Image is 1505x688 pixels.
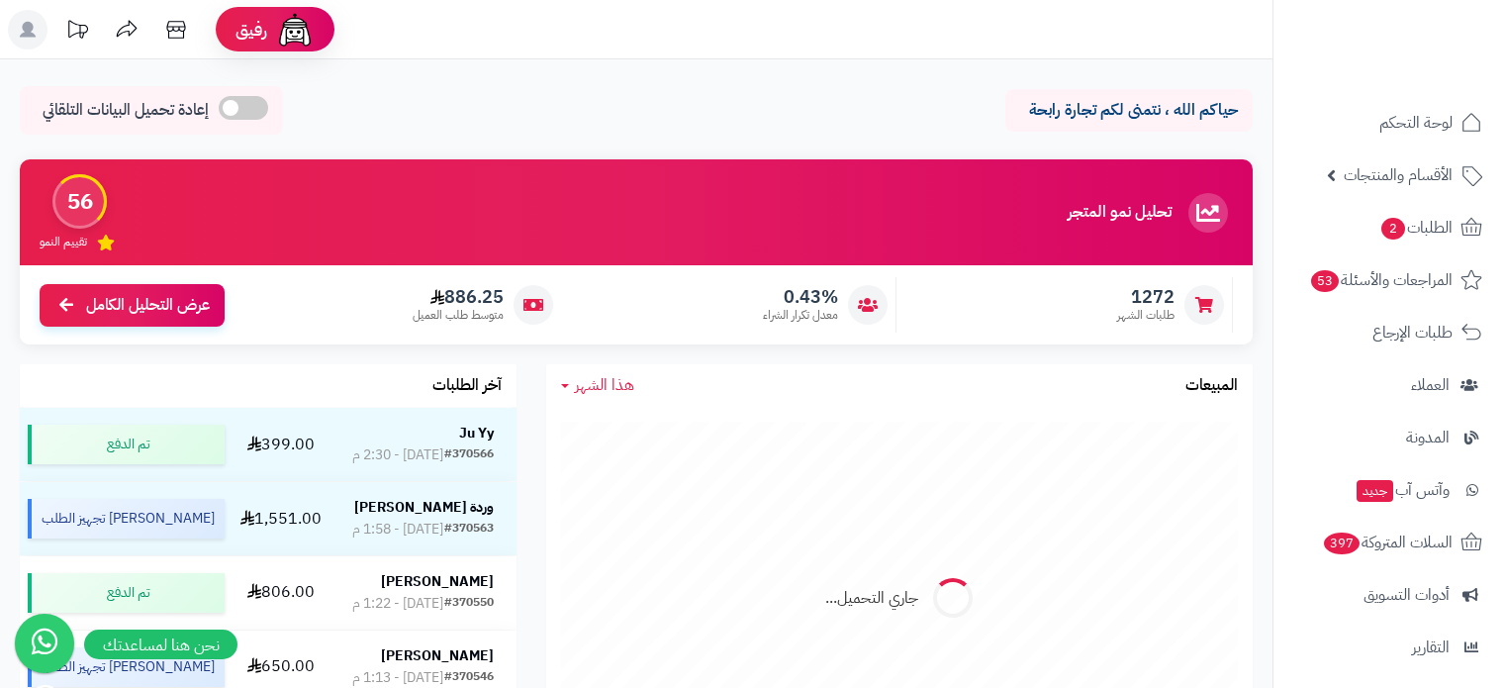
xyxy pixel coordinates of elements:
[28,573,225,613] div: تم الدفع
[1117,286,1175,308] span: 1272
[233,556,329,630] td: 806.00
[561,374,634,397] a: هذا الشهر
[28,499,225,539] div: [PERSON_NAME] تجهيز الطلب
[1068,204,1172,222] h3: تحليل نمو المتجر
[1344,161,1453,189] span: الأقسام والمنتجات
[1372,319,1453,346] span: طلبات الإرجاع
[233,482,329,555] td: 1,551.00
[275,10,315,49] img: ai-face.png
[444,594,494,614] div: #370550
[1285,204,1493,251] a: الطلبات2
[233,408,329,481] td: 399.00
[1379,214,1453,242] span: الطلبات
[413,286,504,308] span: 886.25
[459,423,494,443] strong: Ju Yy
[763,286,838,308] span: 0.43%
[444,445,494,465] div: #370566
[1117,307,1175,324] span: طلبات الشهر
[1285,414,1493,461] a: المدونة
[1370,44,1486,85] img: logo-2.png
[1285,309,1493,356] a: طلبات الإرجاع
[43,99,209,122] span: إعادة تحميل البيانات التلقائي
[1411,371,1450,399] span: العملاء
[1285,361,1493,409] a: العملاء
[1355,476,1450,504] span: وآتس آب
[352,445,443,465] div: [DATE] - 2:30 م
[1322,529,1453,556] span: السلات المتروكة
[1185,377,1238,395] h3: المبيعات
[432,377,502,395] h3: آخر الطلبات
[354,497,494,518] strong: وردة [PERSON_NAME]
[40,284,225,327] a: عرض التحليل الكامل
[575,373,634,397] span: هذا الشهر
[1381,218,1406,241] span: 2
[444,668,494,688] div: #370546
[86,294,210,317] span: عرض التحليل الكامل
[381,645,494,666] strong: [PERSON_NAME]
[1285,571,1493,619] a: أدوات التسويق
[1364,581,1450,609] span: أدوات التسويق
[1285,519,1493,566] a: السلات المتروكة397
[28,425,225,464] div: تم الدفع
[763,307,838,324] span: معدل تكرار الشراء
[1020,99,1238,122] p: حياكم الله ، نتمنى لكم تجارة رابحة
[52,10,102,54] a: تحديثات المنصة
[1412,634,1450,661] span: التقارير
[413,307,504,324] span: متوسط طلب العميل
[28,647,225,687] div: [PERSON_NAME] تجهيز الطلب
[352,594,443,614] div: [DATE] - 1:22 م
[1357,480,1393,502] span: جديد
[825,587,918,610] div: جاري التحميل...
[352,668,443,688] div: [DATE] - 1:13 م
[1311,270,1340,293] span: 53
[444,520,494,540] div: #370563
[235,18,267,42] span: رفيق
[1285,256,1493,304] a: المراجعات والأسئلة53
[1406,424,1450,451] span: المدونة
[381,571,494,592] strong: [PERSON_NAME]
[1285,99,1493,147] a: لوحة التحكم
[1379,109,1453,137] span: لوحة التحكم
[352,520,443,540] div: [DATE] - 1:58 م
[1309,266,1453,294] span: المراجعات والأسئلة
[1323,533,1360,555] span: 397
[1285,624,1493,671] a: التقارير
[1285,466,1493,514] a: وآتس آبجديد
[40,234,87,250] span: تقييم النمو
